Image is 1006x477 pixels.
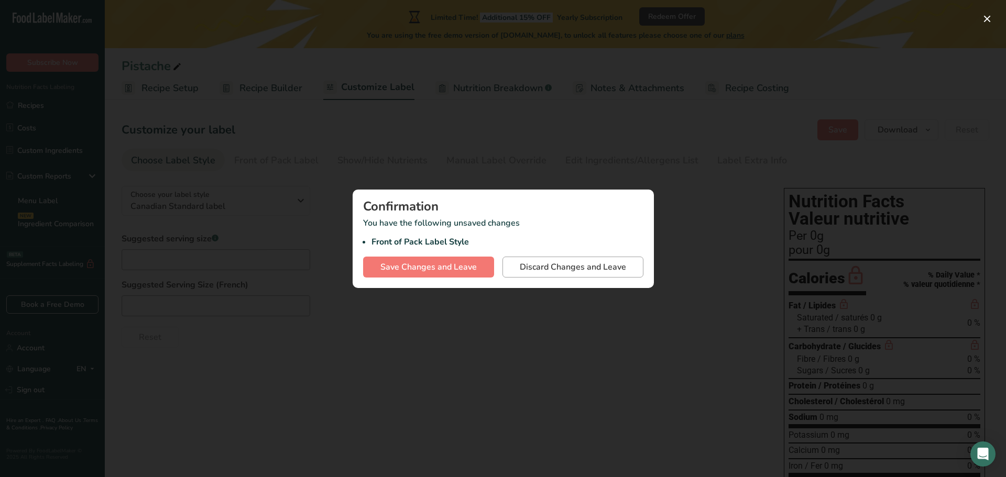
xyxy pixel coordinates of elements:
li: Front of Pack Label Style [371,236,643,248]
span: Save Changes and Leave [380,261,477,273]
button: Save Changes and Leave [363,257,494,278]
span: Discard Changes and Leave [520,261,626,273]
div: Confirmation [363,200,643,213]
div: Open Intercom Messenger [970,441,996,467]
p: You have the following unsaved changes [363,217,643,248]
button: Discard Changes and Leave [502,257,643,278]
